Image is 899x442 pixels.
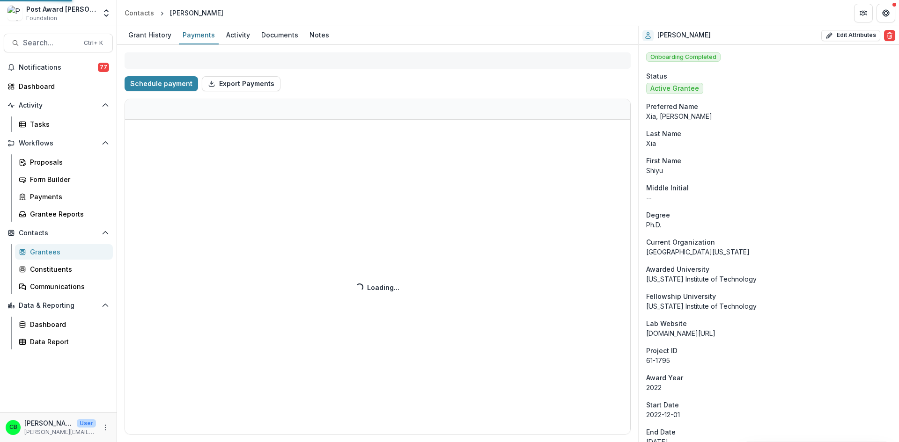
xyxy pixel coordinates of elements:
[646,183,689,193] span: Middle Initial
[646,101,698,111] span: Preferred Name
[15,279,113,294] a: Communications
[30,282,105,291] div: Communications
[854,4,873,22] button: Partners
[30,319,105,329] div: Dashboard
[30,247,105,257] div: Grantees
[24,418,73,428] p: [PERSON_NAME]
[15,172,113,187] a: Form Builder
[646,71,667,81] span: Status
[4,136,113,151] button: Open Workflows
[23,38,78,47] span: Search...
[9,424,17,430] div: Christina Bruno
[82,38,105,48] div: Ctrl + K
[884,30,895,41] button: Delete
[30,174,105,184] div: Form Builder
[19,101,98,109] span: Activity
[30,264,105,274] div: Constituents
[15,206,113,222] a: Grantee Reports
[646,274,892,284] p: [US_STATE] Institute of Technology
[30,157,105,167] div: Proposals
[4,298,113,313] button: Open Data & Reporting
[4,98,113,113] button: Open Activity
[657,31,711,39] h2: [PERSON_NAME]
[19,139,98,147] span: Workflows
[258,28,302,42] div: Documents
[821,30,880,41] button: Edit Attributes
[306,28,333,42] div: Notes
[646,111,892,121] div: Xia, [PERSON_NAME]
[15,334,113,349] a: Data Report
[306,26,333,44] a: Notes
[19,81,105,91] div: Dashboard
[646,129,681,138] span: Last Name
[877,4,895,22] button: Get Help
[179,28,219,42] div: Payments
[646,301,892,311] p: [US_STATE] Institute of Technology
[646,264,709,274] span: Awarded University
[646,328,892,338] p: [DOMAIN_NAME][URL]
[125,26,175,44] a: Grant History
[4,34,113,52] button: Search...
[30,337,105,347] div: Data Report
[15,116,113,132] a: Tasks
[646,346,678,355] span: Project ID
[170,8,223,18] div: [PERSON_NAME]
[646,193,892,203] p: --
[19,229,98,237] span: Contacts
[19,302,98,310] span: Data & Reporting
[222,26,254,44] a: Activity
[30,192,105,202] div: Payments
[646,156,681,166] span: First Name
[258,26,302,44] a: Documents
[100,422,111,433] button: More
[121,6,227,20] nav: breadcrumb
[646,220,892,230] p: Ph.D.
[646,355,892,365] p: 61-1795
[646,291,716,301] span: Fellowship University
[646,319,687,328] span: Lab Website
[4,225,113,240] button: Open Contacts
[646,383,892,392] p: 2022
[121,6,158,20] a: Contacts
[125,28,175,42] div: Grant History
[26,14,57,22] span: Foundation
[15,189,113,204] a: Payments
[26,4,96,14] div: Post Award [PERSON_NAME] Childs Memorial Fund
[646,247,892,257] p: [GEOGRAPHIC_DATA][US_STATE]
[24,428,96,436] p: [PERSON_NAME][EMAIL_ADDRESS][PERSON_NAME][DOMAIN_NAME]
[15,244,113,260] a: Grantees
[98,63,109,72] span: 77
[650,85,699,93] span: Active Grantee
[646,138,892,148] p: Xia
[646,427,676,437] span: End Date
[646,166,892,175] p: Shiyu
[30,209,105,219] div: Grantee Reports
[15,261,113,277] a: Constituents
[15,154,113,170] a: Proposals
[646,52,721,62] span: Onboarding Completed
[7,6,22,21] img: Post Award Jane Coffin Childs Memorial Fund
[222,28,254,42] div: Activity
[646,400,679,410] span: Start Date
[100,4,113,22] button: Open entity switcher
[19,64,98,72] span: Notifications
[646,237,715,247] span: Current Organization
[646,373,683,383] span: Award Year
[4,79,113,94] a: Dashboard
[125,8,154,18] div: Contacts
[646,210,670,220] span: Degree
[77,419,96,428] p: User
[4,60,113,75] button: Notifications77
[179,26,219,44] a: Payments
[646,410,892,420] p: 2022-12-01
[30,119,105,129] div: Tasks
[15,317,113,332] a: Dashboard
